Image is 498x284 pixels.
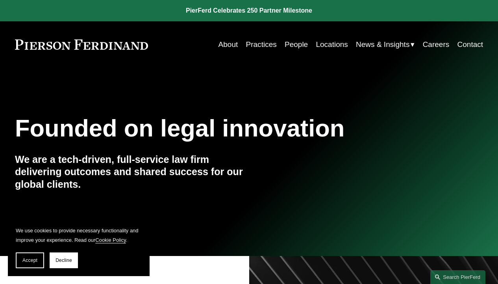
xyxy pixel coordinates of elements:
span: Decline [56,258,72,263]
a: Careers [423,37,450,52]
button: Decline [50,252,78,268]
span: Accept [22,258,37,263]
a: Practices [246,37,277,52]
a: About [218,37,238,52]
a: folder dropdown [356,37,415,52]
h4: We are a tech-driven, full-service law firm delivering outcomes and shared success for our global... [15,153,249,191]
button: Accept [16,252,44,268]
a: Search this site [430,270,485,284]
a: Locations [316,37,348,52]
a: People [285,37,308,52]
a: Cookie Policy [95,237,126,243]
p: We use cookies to provide necessary functionality and improve your experience. Read our . [16,226,142,245]
a: Contact [457,37,483,52]
section: Cookie banner [8,218,150,276]
span: News & Insights [356,38,409,51]
h1: Founded on legal innovation [15,114,405,142]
